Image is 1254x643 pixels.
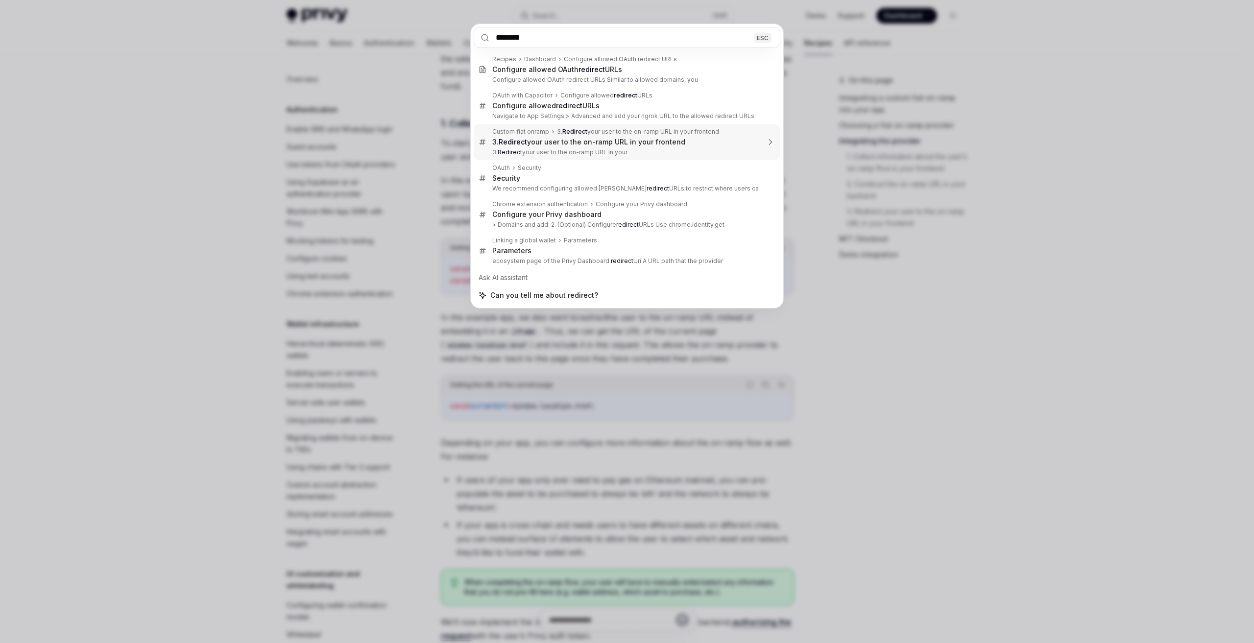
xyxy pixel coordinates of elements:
b: redirect [647,185,669,192]
div: Linking a global wallet [492,237,556,244]
div: Configure allowed URLs [560,92,652,99]
div: Ask AI assistant [474,269,780,286]
b: redirect [614,92,637,99]
b: Redirect [562,128,587,135]
b: Redirect [498,148,522,156]
div: Parameters [564,237,597,244]
div: Configure allowed OAuth URLs [492,65,622,74]
div: 3. your user to the on-ramp URL in your frontend [557,128,719,136]
p: 3. your user to the on-ramp URL in your [492,148,760,156]
div: 3. your user to the on-ramp URL in your frontend [492,138,685,146]
b: redirect [579,65,605,73]
b: redirect [556,101,582,110]
p: > Domains and add: 2. (Optional) Configure URLs Use chrome.identity.get [492,221,760,229]
div: OAuth [492,164,510,172]
div: Configure allowed URLs [492,101,600,110]
div: Dashboard [524,55,556,63]
p: ecosystem page of the Privy Dashboard. Uri A URL path that the provider [492,257,760,265]
div: OAuth with Capacitor [492,92,553,99]
div: Security [492,174,520,183]
p: We recommend configuring allowed [PERSON_NAME] URLs to restrict where users ca [492,185,760,192]
div: Security [518,164,541,172]
div: Configure allowed OAuth redirect URLs [564,55,677,63]
div: Custom fiat onramp [492,128,549,136]
p: Configure allowed OAuth redirect URLs Similar to allowed domains, you [492,76,760,84]
b: redirect [616,221,639,228]
div: ESC [754,32,772,43]
div: Recipes [492,55,516,63]
div: Configure your Privy dashboard [492,210,602,219]
div: Configure your Privy dashboard [596,200,687,208]
b: Redirect [499,138,527,146]
p: Navigate to App Settings > Advanced and add your ngrok URL to the allowed redirect URLs: [492,112,760,120]
span: Can you tell me about redirect? [490,290,598,300]
b: redirect [611,257,633,264]
div: Parameters [492,246,531,255]
div: Chrome extension authentication [492,200,588,208]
